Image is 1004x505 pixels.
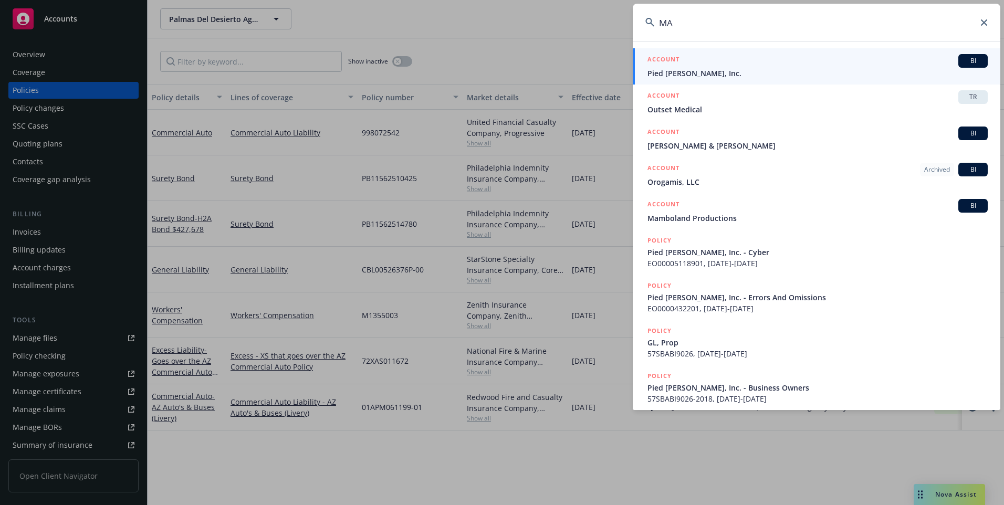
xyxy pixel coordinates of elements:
span: BI [963,201,984,211]
h5: POLICY [647,280,672,291]
h5: ACCOUNT [647,127,679,139]
a: ACCOUNTBI[PERSON_NAME] & [PERSON_NAME] [633,121,1000,157]
a: ACCOUNTTROutset Medical [633,85,1000,121]
span: GL, Prop [647,337,988,348]
span: Mamboland Productions [647,213,988,224]
span: Orogamis, LLC [647,176,988,187]
h5: POLICY [647,235,672,246]
h5: ACCOUNT [647,163,679,175]
span: Pied [PERSON_NAME], Inc. - Errors And Omissions [647,292,988,303]
span: Pied [PERSON_NAME], Inc. - Cyber [647,247,988,258]
span: Archived [924,165,950,174]
a: ACCOUNTBIMamboland Productions [633,193,1000,229]
a: POLICYPied [PERSON_NAME], Inc. - Errors And OmissionsEO0000432201, [DATE]-[DATE] [633,275,1000,320]
span: 57SBABI9026-2018, [DATE]-[DATE] [647,393,988,404]
span: TR [963,92,984,102]
a: POLICYPied [PERSON_NAME], Inc. - CyberEO00005118901, [DATE]-[DATE] [633,229,1000,275]
h5: POLICY [647,325,672,336]
a: POLICYPied [PERSON_NAME], Inc. - Business Owners57SBABI9026-2018, [DATE]-[DATE] [633,365,1000,410]
span: Pied [PERSON_NAME], Inc. [647,68,988,79]
h5: ACCOUNT [647,90,679,103]
a: ACCOUNTArchivedBIOrogamis, LLC [633,157,1000,193]
span: BI [963,129,984,138]
span: Outset Medical [647,104,988,115]
span: EO00005118901, [DATE]-[DATE] [647,258,988,269]
span: 57SBABI9026, [DATE]-[DATE] [647,348,988,359]
input: Search... [633,4,1000,41]
h5: ACCOUNT [647,54,679,67]
a: ACCOUNTBIPied [PERSON_NAME], Inc. [633,48,1000,85]
span: BI [963,56,984,66]
span: BI [963,165,984,174]
span: EO0000432201, [DATE]-[DATE] [647,303,988,314]
h5: ACCOUNT [647,199,679,212]
span: Pied [PERSON_NAME], Inc. - Business Owners [647,382,988,393]
h5: POLICY [647,371,672,381]
span: [PERSON_NAME] & [PERSON_NAME] [647,140,988,151]
a: POLICYGL, Prop57SBABI9026, [DATE]-[DATE] [633,320,1000,365]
